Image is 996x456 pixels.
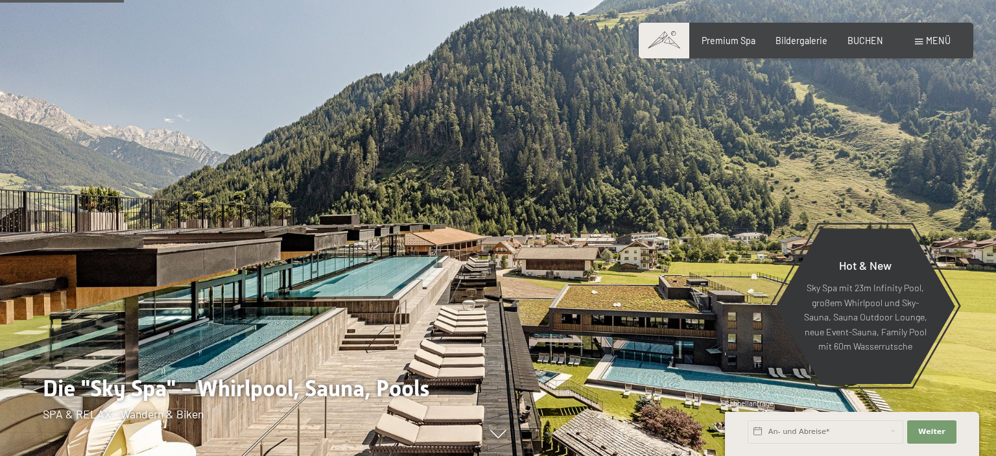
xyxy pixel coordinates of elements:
span: Menü [926,35,951,46]
span: Schnellanfrage [725,399,774,407]
a: Bildergalerie [776,35,827,46]
p: Sky Spa mit 23m Infinity Pool, großem Whirlpool und Sky-Sauna, Sauna Outdoor Lounge, neue Event-S... [803,281,927,354]
span: Weiter [918,427,945,437]
a: Hot & New Sky Spa mit 23m Infinity Pool, großem Whirlpool und Sky-Sauna, Sauna Outdoor Lounge, ne... [775,228,956,385]
button: Weiter [907,420,956,444]
a: Premium Spa [702,35,755,46]
a: BUCHEN [848,35,883,46]
span: Hot & New [839,258,892,272]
